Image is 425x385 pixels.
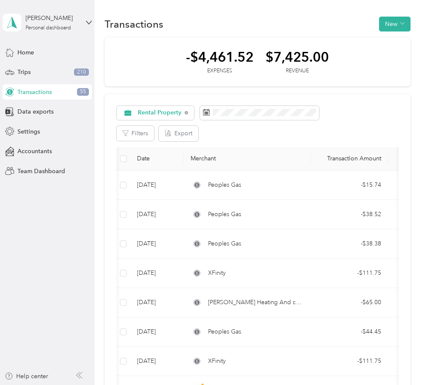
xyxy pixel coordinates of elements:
div: Personal dashboard [26,26,71,31]
td: [DATE] [130,317,184,347]
div: - $111.75 [318,356,381,366]
td: [DATE] [130,171,184,200]
button: Help center [5,372,48,381]
span: Rental Property [138,110,182,116]
td: [DATE] [130,229,184,259]
span: [PERSON_NAME] Heating And cooling [208,298,305,307]
th: Transaction Amount [311,147,388,171]
span: Transactions [17,88,52,97]
td: [DATE] [130,259,184,288]
div: - $44.45 [318,327,381,337]
td: [DATE] [130,347,184,376]
th: Date [130,147,184,171]
div: Expenses [186,67,254,75]
div: - $15.74 [318,180,381,190]
span: Purpose [395,155,422,162]
span: XFinity [208,268,226,278]
span: Accountants [17,147,52,156]
div: - $38.38 [318,239,381,248]
span: Peoples Gas [208,327,241,337]
span: XFinity [208,356,226,366]
span: Peoples Gas [208,210,241,219]
span: Data exports [17,107,54,116]
span: 210 [74,68,89,76]
td: [DATE] [130,288,184,317]
span: Peoples Gas [208,180,241,190]
button: Filters [117,126,154,141]
div: $7,425.00 [265,49,329,64]
div: - $38.52 [318,210,381,219]
button: Export [159,126,198,141]
div: - $111.75 [318,268,381,278]
div: [PERSON_NAME] [26,14,79,23]
div: -$4,461.52 [186,49,254,64]
span: Home [17,48,34,57]
span: Settings [17,127,40,136]
button: New [379,17,411,31]
td: [DATE] [130,200,184,229]
span: Team Dashboard [17,167,65,176]
div: Revenue [265,67,329,75]
th: Merchant [184,147,311,171]
span: Trips [17,68,31,77]
iframe: Everlance-gr Chat Button Frame [377,337,425,385]
div: - $65.00 [318,298,381,307]
span: Peoples Gas [208,239,241,248]
h1: Transactions [105,20,163,29]
span: 55 [77,88,89,96]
